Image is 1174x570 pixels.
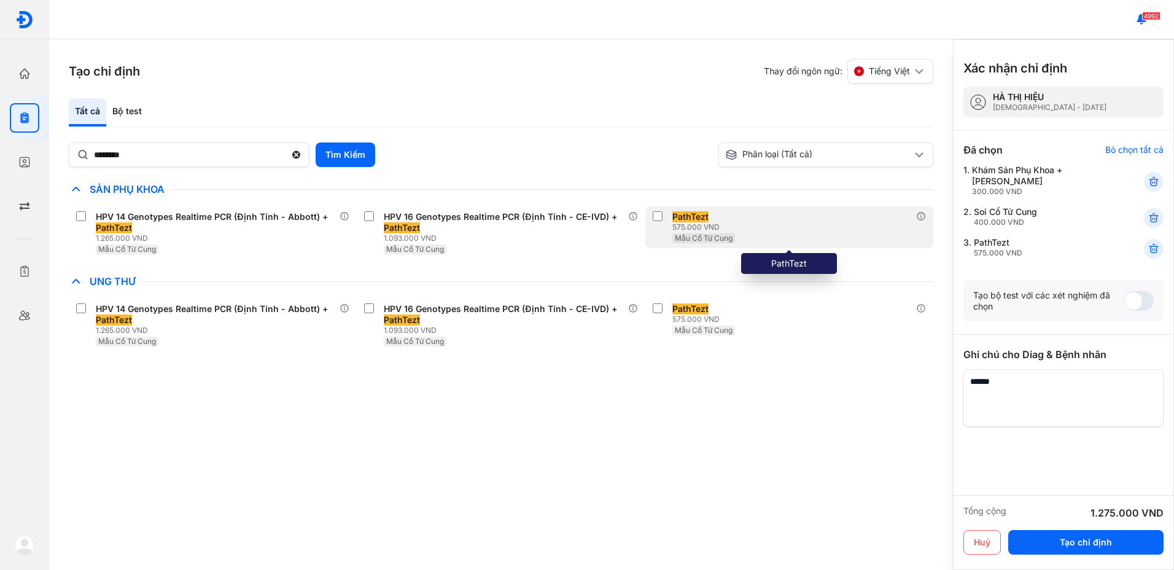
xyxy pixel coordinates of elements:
[384,326,628,335] div: 1.093.000 VND
[96,326,340,335] div: 1.265.000 VND
[1105,144,1164,155] div: Bỏ chọn tất cả
[963,165,1114,197] div: 1.
[974,217,1037,227] div: 400.000 VND
[316,142,375,167] button: Tìm Kiếm
[672,303,709,314] span: PathTezt
[764,59,933,84] div: Thay đổi ngôn ngữ:
[386,337,444,346] span: Mẫu Cổ Tử Cung
[1090,506,1164,520] div: 1.275.000 VND
[106,98,148,127] div: Bộ test
[672,314,737,324] div: 575.000 VND
[69,98,106,127] div: Tất cả
[672,222,737,232] div: 575.000 VND
[973,290,1124,312] div: Tạo bộ test với các xét nghiệm đã chọn
[384,303,623,326] div: HPV 16 Genotypes Realtime PCR (Định Tính - CE-IVD) +
[725,149,912,161] div: Phân loại (Tất cả)
[98,337,156,346] span: Mẫu Cổ Tử Cung
[15,536,34,555] img: logo
[963,237,1114,258] div: 3.
[869,66,910,77] span: Tiếng Việt
[974,237,1022,258] div: PathTezt
[98,244,156,254] span: Mẫu Cổ Tử Cung
[384,233,628,243] div: 1.093.000 VND
[96,303,335,326] div: HPV 14 Genotypes Realtime PCR (Định Tính - Abbott) +
[84,183,171,195] span: Sản Phụ Khoa
[963,530,1001,555] button: Huỷ
[963,347,1164,362] div: Ghi chú cho Diag & Bệnh nhân
[384,211,623,233] div: HPV 16 Genotypes Realtime PCR (Định Tính - CE-IVD) +
[974,248,1022,258] div: 575.000 VND
[993,92,1106,103] div: HÀ THỊ HIỆU
[96,222,132,233] span: PathTezt
[384,314,420,326] span: PathTezt
[972,187,1114,197] div: 300.000 VND
[963,60,1067,77] h3: Xác nhận chỉ định
[1142,12,1160,20] span: 4992
[96,314,132,326] span: PathTezt
[675,326,733,335] span: Mẫu Cổ Tử Cung
[672,211,709,222] span: PathTezt
[96,211,335,233] div: HPV 14 Genotypes Realtime PCR (Định Tính - Abbott) +
[963,506,1006,520] div: Tổng cộng
[384,222,420,233] span: PathTezt
[993,103,1106,112] div: [DEMOGRAPHIC_DATA] - [DATE]
[84,275,142,287] span: Ung Thư
[386,244,444,254] span: Mẫu Cổ Tử Cung
[15,10,34,29] img: logo
[974,206,1037,227] div: Soi Cổ Tử Cung
[96,233,340,243] div: 1.265.000 VND
[69,63,140,80] h3: Tạo chỉ định
[963,206,1114,227] div: 2.
[972,165,1114,197] div: Khám Sản Phụ Khoa + [PERSON_NAME]
[963,142,1003,157] div: Đã chọn
[675,233,733,243] span: Mẫu Cổ Tử Cung
[1008,530,1164,555] button: Tạo chỉ định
